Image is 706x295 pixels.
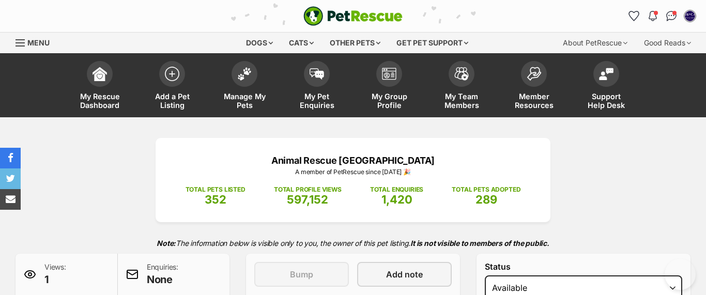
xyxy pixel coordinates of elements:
[64,56,136,117] a: My Rescue Dashboard
[583,92,630,110] span: Support Help Desk
[454,67,469,81] img: team-members-icon-5396bd8760b3fe7c0b43da4ab00e1e3bb1a5d9ba89233759b79545d2d3fc5d0d.svg
[157,239,176,247] strong: Note:
[147,272,178,287] span: None
[666,11,677,21] img: chat-41dd97257d64d25036548639549fe6c8038ab92f7586957e7f3b1b290dea8141.svg
[410,239,549,247] strong: It is not visible to members of the public.
[685,11,695,21] img: Heather Watkins profile pic
[626,8,698,24] ul: Account quick links
[171,167,535,177] p: A member of PetRescue since [DATE] 🎉
[208,56,281,117] a: Manage My Pets
[310,68,324,80] img: pet-enquiries-icon-7e3ad2cf08bfb03b45e93fb7055b45f3efa6380592205ae92323e6603595dc1f.svg
[498,56,570,117] a: Member Resources
[637,33,698,53] div: Good Reads
[381,193,412,206] span: 1,420
[254,262,349,287] button: Bump
[649,11,657,21] img: notifications-46538b983faf8c2785f20acdc204bb7945ddae34d4c08c2a6579f10ce5e182be.svg
[290,268,313,281] span: Bump
[452,185,520,194] p: TOTAL PETS ADOPTED
[485,262,682,271] label: Status
[16,232,690,254] p: The information below is visible only to you, the owner of this pet listing.
[626,8,642,24] a: Favourites
[665,259,696,290] iframe: Help Scout Beacon - Open
[205,193,226,206] span: 352
[237,67,252,81] img: manage-my-pets-icon-02211641906a0b7f246fdf0571729dbe1e7629f14944591b6c1af311fb30b64b.svg
[294,92,340,110] span: My Pet Enquiries
[149,92,195,110] span: Add a Pet Listing
[353,56,425,117] a: My Group Profile
[16,33,57,51] a: Menu
[274,185,342,194] p: TOTAL PROFILE VIEWS
[303,6,403,26] img: logo-e224e6f780fb5917bec1dbf3a21bbac754714ae5b6737aabdf751b685950b380.svg
[475,193,497,206] span: 289
[44,262,66,287] p: Views:
[382,68,396,80] img: group-profile-icon-3fa3cf56718a62981997c0bc7e787c4b2cf8bcc04b72c1350f741eb67cf2f40e.svg
[663,8,680,24] a: Conversations
[27,38,50,47] span: Menu
[599,68,613,80] img: help-desk-icon-fdf02630f3aa405de69fd3d07c3f3aa587a6932b1a1747fa1d2bba05be0121f9.svg
[44,272,66,287] span: 1
[511,92,557,110] span: Member Resources
[147,262,178,287] p: Enquiries:
[556,33,635,53] div: About PetRescue
[425,56,498,117] a: My Team Members
[644,8,661,24] button: Notifications
[221,92,268,110] span: Manage My Pets
[136,56,208,117] a: Add a Pet Listing
[93,67,107,81] img: dashboard-icon-eb2f2d2d3e046f16d808141f083e7271f6b2e854fb5c12c21221c1fb7104beca.svg
[239,33,280,53] div: Dogs
[357,262,452,287] a: Add note
[527,67,541,81] img: member-resources-icon-8e73f808a243e03378d46382f2149f9095a855e16c252ad45f914b54edf8863c.svg
[370,185,423,194] p: TOTAL ENQUIRIES
[386,268,423,281] span: Add note
[76,92,123,110] span: My Rescue Dashboard
[281,56,353,117] a: My Pet Enquiries
[165,67,179,81] img: add-pet-listing-icon-0afa8454b4691262ce3f59096e99ab1cd57d4a30225e0717b998d2c9b9846f56.svg
[171,153,535,167] p: Animal Rescue [GEOGRAPHIC_DATA]
[186,185,245,194] p: TOTAL PETS LISTED
[282,33,321,53] div: Cats
[389,33,475,53] div: Get pet support
[682,8,698,24] button: My account
[303,6,403,26] a: PetRescue
[438,92,485,110] span: My Team Members
[323,33,388,53] div: Other pets
[570,56,642,117] a: Support Help Desk
[287,193,328,206] span: 597,152
[366,92,412,110] span: My Group Profile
